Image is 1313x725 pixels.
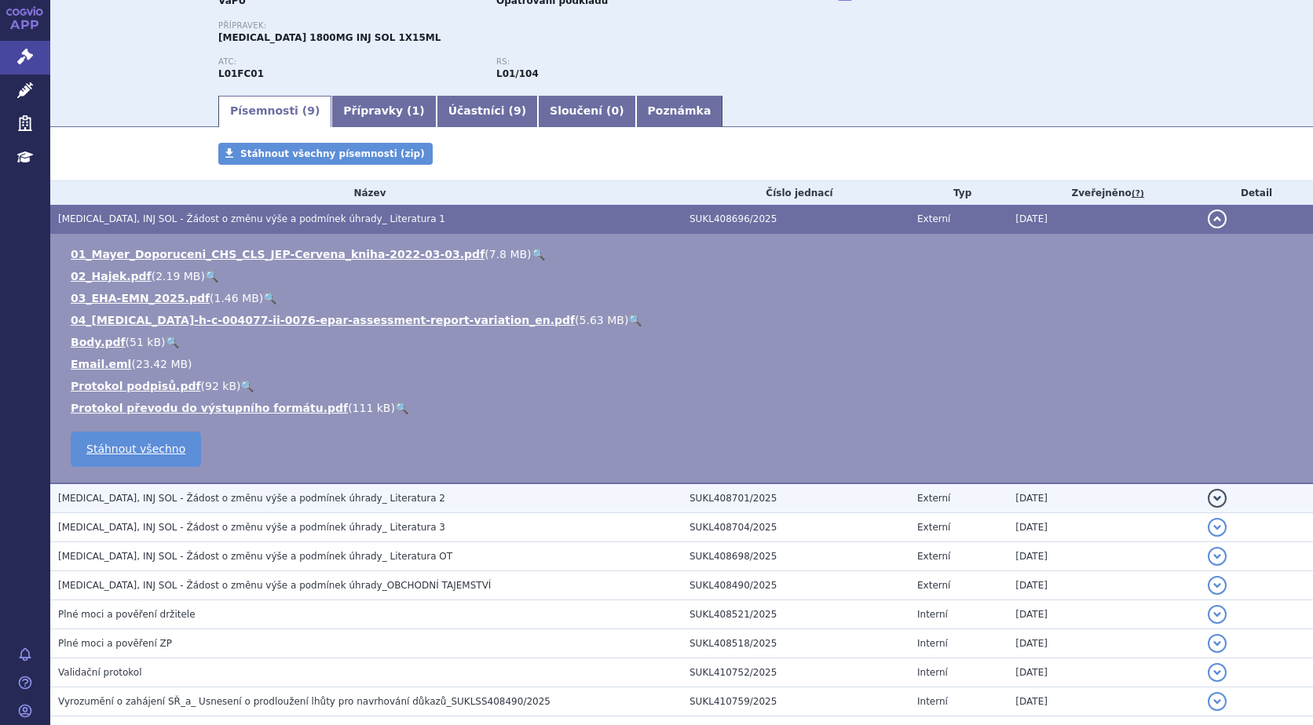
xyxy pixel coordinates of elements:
a: Stáhnout všechny písemnosti (zip) [218,143,433,165]
td: [DATE] [1008,542,1200,571]
th: Typ [909,181,1008,205]
td: [DATE] [1008,571,1200,600]
span: Externí [917,493,950,504]
span: 1.46 MB [214,292,259,304]
button: detail [1208,209,1227,228]
td: [DATE] [1008,600,1200,629]
span: 9 [307,104,315,117]
span: 2.19 MB [155,270,200,282]
strong: daratumumab [496,68,539,79]
td: [DATE] [1008,658,1200,687]
td: [DATE] [1008,513,1200,542]
p: Přípravek: [218,21,774,31]
span: 1 [412,104,420,117]
span: Plné moci a pověření držitele [58,609,196,620]
a: 🔍 [628,314,642,326]
span: DARZALEX, INJ SOL - Žádost o změnu výše a podmínek úhrady_ Literatura OT [58,551,452,562]
span: 0 [611,104,619,117]
a: Písemnosti (9) [218,96,331,127]
span: 5.63 MB [580,314,624,326]
span: 9 [514,104,521,117]
span: 23.42 MB [136,358,188,370]
abbr: (?) [1132,188,1144,199]
a: Protokol podpisů.pdf [71,380,201,392]
a: Přípravky (1) [331,96,436,127]
span: 111 kB [353,402,391,414]
span: Externí [917,213,950,224]
button: detail [1208,663,1227,682]
a: 04_[MEDICAL_DATA]-h-c-004077-ii-0076-epar-assessment-report-variation_en.pdf [71,314,575,326]
a: Body.pdf [71,336,126,348]
td: SUKL408490/2025 [682,571,909,600]
a: Protokol převodu do výstupního formátu.pdf [71,402,348,414]
th: Zveřejněno [1008,181,1200,205]
td: [DATE] [1008,629,1200,658]
span: Plné moci a pověření ZP [58,638,172,649]
span: DARZALEX, INJ SOL - Žádost o změnu výše a podmínek úhrady_ Literatura 2 [58,493,445,504]
a: 🔍 [395,402,408,414]
span: 51 kB [130,336,161,348]
td: [DATE] [1008,483,1200,513]
span: Vyrozumění o zahájení SŘ_a_ Usnesení o prodloužení lhůty pro navrhování důkazů_SUKLSS408490/2025 [58,696,550,707]
span: Interní [917,638,948,649]
span: DARZALEX, INJ SOL - Žádost o změnu výše a podmínek úhrady_ Literatura 3 [58,522,445,533]
th: Název [50,181,682,205]
li: ( ) [71,334,1297,350]
span: Validační protokol [58,667,142,678]
span: Externí [917,522,950,533]
p: ATC: [218,57,481,67]
a: 🔍 [532,248,545,260]
button: detail [1208,692,1227,711]
li: ( ) [71,378,1297,394]
a: 01_Mayer_Doporuceni_CHS_CLS_JEP-Cervena_kniha-2022-03-03.pdf [71,248,485,260]
td: SUKL408518/2025 [682,629,909,658]
a: Email.eml [71,358,131,370]
button: detail [1208,576,1227,595]
a: 02_Hajek.pdf [71,270,152,282]
span: Externí [917,551,950,562]
button: detail [1208,634,1227,653]
td: SUKL408701/2025 [682,483,909,513]
strong: DARATUMUMAB [218,68,264,79]
td: SUKL410759/2025 [682,687,909,716]
li: ( ) [71,268,1297,284]
span: Interní [917,667,948,678]
a: 🔍 [240,380,254,392]
th: Detail [1200,181,1313,205]
li: ( ) [71,290,1297,306]
a: Účastníci (9) [437,96,538,127]
a: Stáhnout všechno [71,432,201,467]
td: SUKL408696/2025 [682,205,909,234]
button: detail [1208,489,1227,508]
a: 🔍 [205,270,218,282]
span: 92 kB [205,380,236,392]
li: ( ) [71,356,1297,372]
td: [DATE] [1008,687,1200,716]
td: SUKL408698/2025 [682,542,909,571]
td: SUKL408521/2025 [682,600,909,629]
span: Externí [917,580,950,591]
a: 🔍 [166,336,179,348]
button: detail [1208,518,1227,537]
a: Sloučení (0) [538,96,635,127]
span: Interní [917,609,948,620]
span: Stáhnout všechny písemnosti (zip) [240,148,425,159]
li: ( ) [71,400,1297,416]
p: RS: [496,57,759,67]
a: 03_EHA-EMN_2025.pdf [71,292,210,304]
span: [MEDICAL_DATA] 1800MG INJ SOL 1X15ML [218,32,441,43]
td: SUKL410752/2025 [682,658,909,687]
button: detail [1208,605,1227,624]
td: [DATE] [1008,205,1200,234]
a: Poznámka [636,96,723,127]
span: DARZALEX, INJ SOL - Žádost o změnu výše a podmínek úhrady_OBCHODNÍ TAJEMSTVÍ [58,580,491,591]
button: detail [1208,547,1227,566]
th: Číslo jednací [682,181,909,205]
a: 🔍 [263,292,276,304]
td: SUKL408704/2025 [682,513,909,542]
span: Interní [917,696,948,707]
span: 7.8 MB [489,248,527,260]
span: DARZALEX, INJ SOL - Žádost o změnu výše a podmínek úhrady_ Literatura 1 [58,213,445,224]
li: ( ) [71,312,1297,328]
li: ( ) [71,246,1297,262]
